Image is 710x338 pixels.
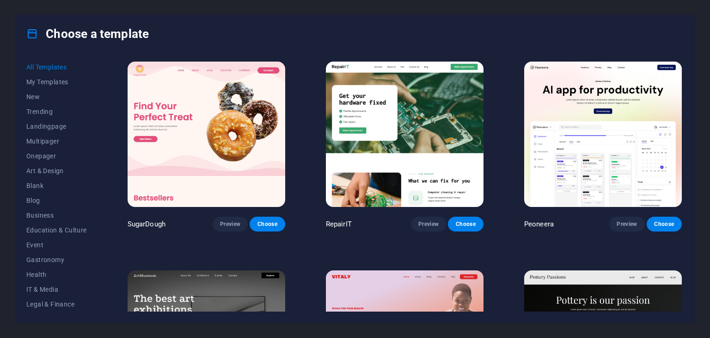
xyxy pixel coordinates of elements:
[26,238,87,252] button: Event
[26,182,87,189] span: Blank
[26,89,87,104] button: New
[26,152,87,160] span: Onepager
[326,62,484,207] img: RepairIT
[26,212,87,219] span: Business
[250,217,285,232] button: Choose
[448,217,483,232] button: Choose
[26,256,87,263] span: Gastronomy
[26,167,87,175] span: Art & Design
[26,60,87,75] button: All Templates
[26,267,87,282] button: Health
[26,208,87,223] button: Business
[26,226,87,234] span: Education & Culture
[26,75,87,89] button: My Templates
[128,62,285,207] img: SugarDough
[26,108,87,115] span: Trending
[455,220,476,228] span: Choose
[26,149,87,163] button: Onepager
[26,193,87,208] button: Blog
[26,163,87,178] button: Art & Design
[411,217,446,232] button: Preview
[26,93,87,100] span: New
[524,219,554,229] p: Peoneera
[26,297,87,312] button: Legal & Finance
[326,219,352,229] p: RepairIT
[647,217,682,232] button: Choose
[213,217,248,232] button: Preview
[128,219,165,229] p: SugarDough
[26,26,149,41] h4: Choose a template
[26,104,87,119] button: Trending
[609,217,644,232] button: Preview
[257,220,277,228] span: Choose
[26,134,87,149] button: Multipager
[524,62,682,207] img: Peoneera
[26,241,87,249] span: Event
[26,300,87,308] span: Legal & Finance
[26,138,87,145] span: Multipager
[26,63,87,71] span: All Templates
[617,220,637,228] span: Preview
[26,178,87,193] button: Blank
[26,78,87,86] span: My Templates
[26,282,87,297] button: IT & Media
[418,220,439,228] span: Preview
[26,223,87,238] button: Education & Culture
[654,220,674,228] span: Choose
[26,119,87,134] button: Landingpage
[26,123,87,130] span: Landingpage
[26,252,87,267] button: Gastronomy
[220,220,240,228] span: Preview
[26,271,87,278] span: Health
[26,197,87,204] span: Blog
[26,286,87,293] span: IT & Media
